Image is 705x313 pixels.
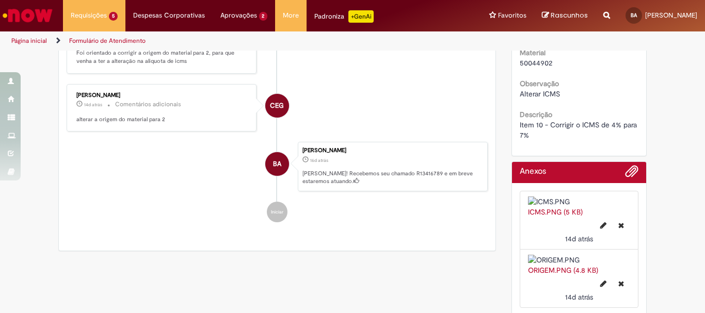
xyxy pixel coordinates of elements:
[551,10,588,20] span: Rascunhos
[565,234,593,243] span: 14d atrás
[520,89,560,98] span: Alterar ICMS
[520,58,552,68] span: 50044902
[265,94,289,118] div: Cristiano Eduardo Gomes Fernandes
[631,12,637,19] span: BA
[498,10,526,21] span: Favoritos
[310,157,328,163] span: 16d atrás
[84,102,102,108] span: 14d atrás
[302,147,482,154] div: [PERSON_NAME]
[133,10,205,21] span: Despesas Corporativas
[109,12,118,21] span: 5
[348,10,374,23] p: +GenAi
[76,116,248,124] p: alterar a origem do material para 2
[612,217,630,234] button: Excluir ICMS.PNG
[302,170,482,186] p: [PERSON_NAME]! Recebemos seu chamado R13416789 e em breve estaremos atuando.
[645,11,697,20] span: [PERSON_NAME]
[310,157,328,163] time: 14/08/2025 10:20:33
[520,110,552,119] b: Descrição
[520,120,639,140] span: Item 10 - Corrigir o ICMS de 4% para 7%
[11,37,47,45] a: Página inicial
[520,167,546,176] h2: Anexos
[259,12,268,21] span: 2
[542,11,588,21] a: Rascunhos
[8,31,462,51] ul: Trilhas de página
[528,207,583,217] a: ICMS.PNG (5 KB)
[314,10,374,23] div: Padroniza
[612,275,630,292] button: Excluir ORIGEM.PNG
[84,102,102,108] time: 15/08/2025 14:57:59
[67,142,488,191] li: Beatriz Alves
[270,93,284,118] span: CEG
[115,100,181,109] small: Comentários adicionais
[69,37,146,45] a: Formulário de Atendimento
[528,255,631,265] img: ORIGEM.PNG
[71,10,107,21] span: Requisições
[565,292,593,302] span: 14d atrás
[625,164,638,183] button: Adicionar anexos
[265,152,289,176] div: Beatriz Alves
[283,10,299,21] span: More
[220,10,257,21] span: Aprovações
[520,79,559,88] b: Observação
[1,5,54,26] img: ServiceNow
[594,217,613,234] button: Editar nome de arquivo ICMS.PNG
[528,266,598,275] a: ORIGEM.PNG (4.8 KB)
[76,92,248,98] div: [PERSON_NAME]
[520,48,546,57] b: Material
[273,152,281,176] span: BA
[594,275,613,292] button: Editar nome de arquivo ORIGEM.PNG
[565,234,593,243] time: 15/08/2025 16:57:20
[565,292,593,302] time: 15/08/2025 16:57:20
[528,196,631,207] img: ICMS.PNG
